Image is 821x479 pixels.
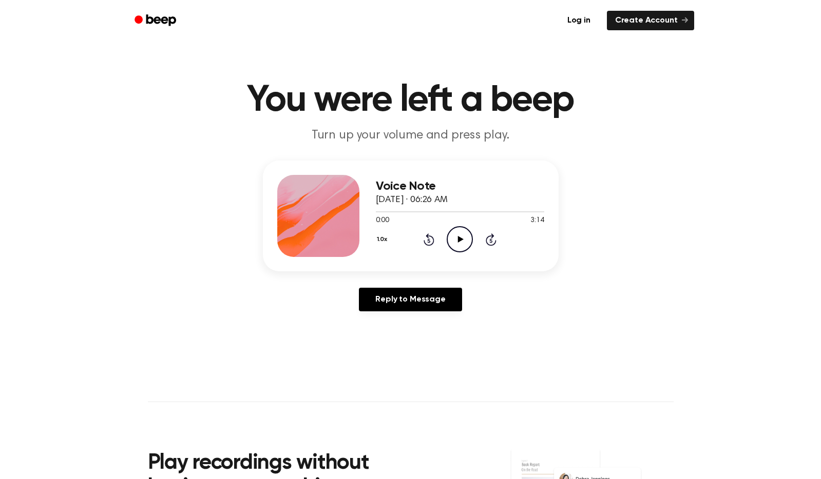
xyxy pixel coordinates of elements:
h1: You were left a beep [148,82,674,119]
span: [DATE] · 06:26 AM [376,195,448,205]
button: 1.0x [376,231,391,248]
a: Create Account [607,11,694,30]
span: 3:14 [530,215,544,226]
a: Beep [127,11,185,31]
p: Turn up your volume and press play. [214,127,608,144]
a: Reply to Message [359,288,462,311]
span: 0:00 [376,215,389,226]
h3: Voice Note [376,179,544,193]
a: Log in [557,9,601,32]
